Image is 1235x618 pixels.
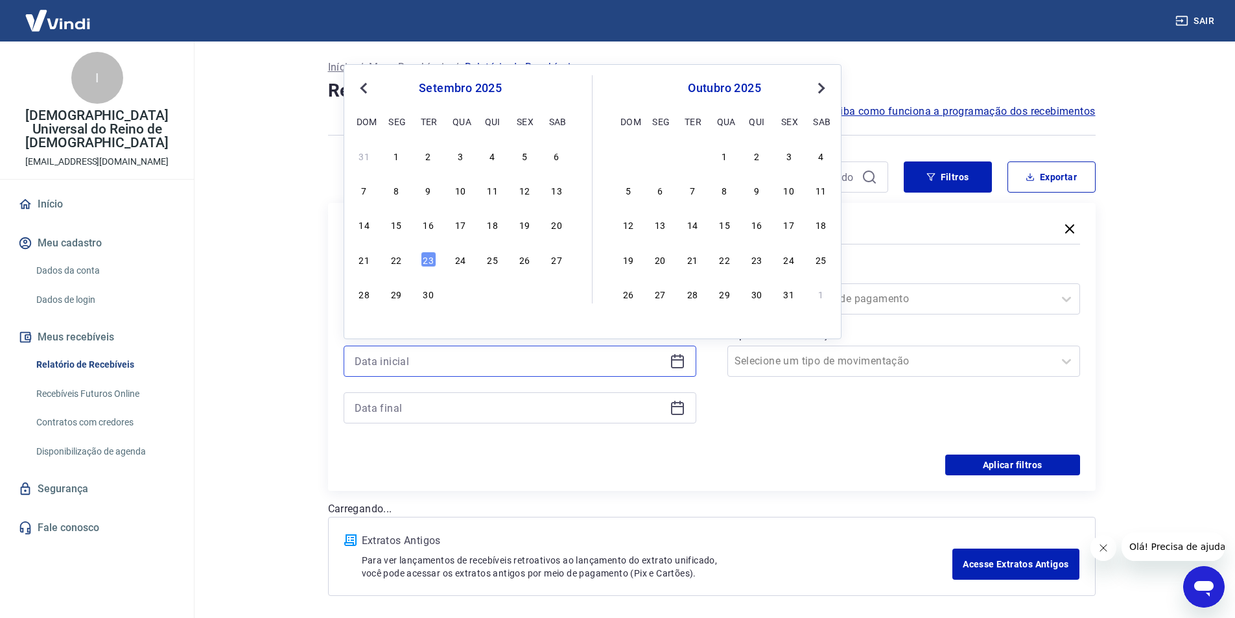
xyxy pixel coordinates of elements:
[388,286,404,302] div: Choose segunda-feira, 29 de setembro de 2025
[328,78,1096,104] h4: Relatório de Recebíveis
[517,113,532,129] div: sex
[813,182,829,198] div: Choose sábado, 11 de outubro de 2025
[813,252,829,267] div: Choose sábado, 25 de outubro de 2025
[388,148,404,163] div: Choose segunda-feira, 1 de setembro de 2025
[749,217,764,232] div: Choose quinta-feira, 16 de outubro de 2025
[549,148,565,163] div: Choose sábado, 6 de setembro de 2025
[730,265,1077,281] label: Forma de Pagamento
[388,182,404,198] div: Choose segunda-feira, 8 de setembro de 2025
[355,351,665,371] input: Data inicial
[904,161,992,193] button: Filtros
[485,252,500,267] div: Choose quinta-feira, 25 de setembro de 2025
[1173,9,1219,33] button: Sair
[685,113,700,129] div: ter
[16,190,178,219] a: Início
[355,146,566,303] div: month 2025-09
[31,381,178,407] a: Recebíveis Futuros Online
[813,113,829,129] div: sab
[328,60,354,75] a: Início
[620,148,636,163] div: Choose domingo, 28 de setembro de 2025
[357,148,372,163] div: Choose domingo, 31 de agosto de 2025
[1090,535,1116,561] iframe: Fechar mensagem
[8,9,109,19] span: Olá! Precisa de ajuda?
[685,252,700,267] div: Choose terça-feira, 21 de outubro de 2025
[685,217,700,232] div: Choose terça-feira, 14 de outubro de 2025
[388,217,404,232] div: Choose segunda-feira, 15 de setembro de 2025
[828,104,1096,119] a: Saiba como funciona a programação dos recebimentos
[781,217,797,232] div: Choose sexta-feira, 17 de outubro de 2025
[1122,532,1225,561] iframe: Mensagem da empresa
[945,455,1080,475] button: Aplicar filtros
[685,286,700,302] div: Choose terça-feira, 28 de outubro de 2025
[31,438,178,465] a: Disponibilização de agenda
[388,113,404,129] div: seg
[421,286,436,302] div: Choose terça-feira, 30 de setembro de 2025
[16,1,100,40] img: Vindi
[421,252,436,267] div: Choose terça-feira, 23 de setembro de 2025
[813,286,829,302] div: Choose sábado, 1 de novembro de 2025
[344,534,357,546] img: ícone
[685,182,700,198] div: Choose terça-feira, 7 de outubro de 2025
[652,286,668,302] div: Choose segunda-feira, 27 de outubro de 2025
[485,217,500,232] div: Choose quinta-feira, 18 de setembro de 2025
[421,113,436,129] div: ter
[749,286,764,302] div: Choose quinta-feira, 30 de outubro de 2025
[652,252,668,267] div: Choose segunda-feira, 20 de outubro de 2025
[717,113,733,129] div: qua
[25,155,169,169] p: [EMAIL_ADDRESS][DOMAIN_NAME]
[16,229,178,257] button: Meu cadastro
[453,113,468,129] div: qua
[620,286,636,302] div: Choose domingo, 26 de outubro de 2025
[717,217,733,232] div: Choose quarta-feira, 15 de outubro de 2025
[549,286,565,302] div: Choose sábado, 4 de outubro de 2025
[517,252,532,267] div: Choose sexta-feira, 26 de setembro de 2025
[355,398,665,418] input: Data final
[71,52,123,104] div: I
[620,252,636,267] div: Choose domingo, 19 de outubro de 2025
[717,148,733,163] div: Choose quarta-feira, 1 de outubro de 2025
[31,351,178,378] a: Relatório de Recebíveis
[620,182,636,198] div: Choose domingo, 5 de outubro de 2025
[453,182,468,198] div: Choose quarta-feira, 10 de setembro de 2025
[357,286,372,302] div: Choose domingo, 28 de setembro de 2025
[421,148,436,163] div: Choose terça-feira, 2 de setembro de 2025
[357,113,372,129] div: dom
[618,80,830,96] div: outubro 2025
[485,148,500,163] div: Choose quinta-feira, 4 de setembro de 2025
[453,148,468,163] div: Choose quarta-feira, 3 de setembro de 2025
[10,109,183,150] p: [DEMOGRAPHIC_DATA] Universal do Reino de [DEMOGRAPHIC_DATA]
[517,217,532,232] div: Choose sexta-feira, 19 de setembro de 2025
[16,475,178,503] a: Segurança
[620,113,636,129] div: dom
[549,182,565,198] div: Choose sábado, 13 de setembro de 2025
[952,549,1079,580] a: Acesse Extratos Antigos
[369,60,449,75] p: Meus Recebíveis
[485,113,500,129] div: qui
[652,217,668,232] div: Choose segunda-feira, 13 de outubro de 2025
[813,148,829,163] div: Choose sábado, 4 de outubro de 2025
[453,252,468,267] div: Choose quarta-feira, 24 de setembro de 2025
[1183,566,1225,608] iframe: Botão para abrir a janela de mensagens
[453,286,468,302] div: Choose quarta-feira, 1 de outubro de 2025
[355,80,566,96] div: setembro 2025
[362,533,953,549] p: Extratos Antigos
[31,287,178,313] a: Dados de login
[485,182,500,198] div: Choose quinta-feira, 11 de setembro de 2025
[356,80,371,96] button: Previous Month
[485,286,500,302] div: Choose quinta-feira, 2 de outubro de 2025
[31,409,178,436] a: Contratos com credores
[328,501,1096,517] p: Carregando...
[620,217,636,232] div: Choose domingo, 12 de outubro de 2025
[749,113,764,129] div: qui
[652,148,668,163] div: Choose segunda-feira, 29 de setembro de 2025
[16,514,178,542] a: Fale conosco
[421,182,436,198] div: Choose terça-feira, 9 de setembro de 2025
[652,113,668,129] div: seg
[357,252,372,267] div: Choose domingo, 21 de setembro de 2025
[618,146,830,303] div: month 2025-10
[749,182,764,198] div: Choose quinta-feira, 9 de outubro de 2025
[814,80,829,96] button: Next Month
[781,286,797,302] div: Choose sexta-feira, 31 de outubro de 2025
[685,148,700,163] div: Choose terça-feira, 30 de setembro de 2025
